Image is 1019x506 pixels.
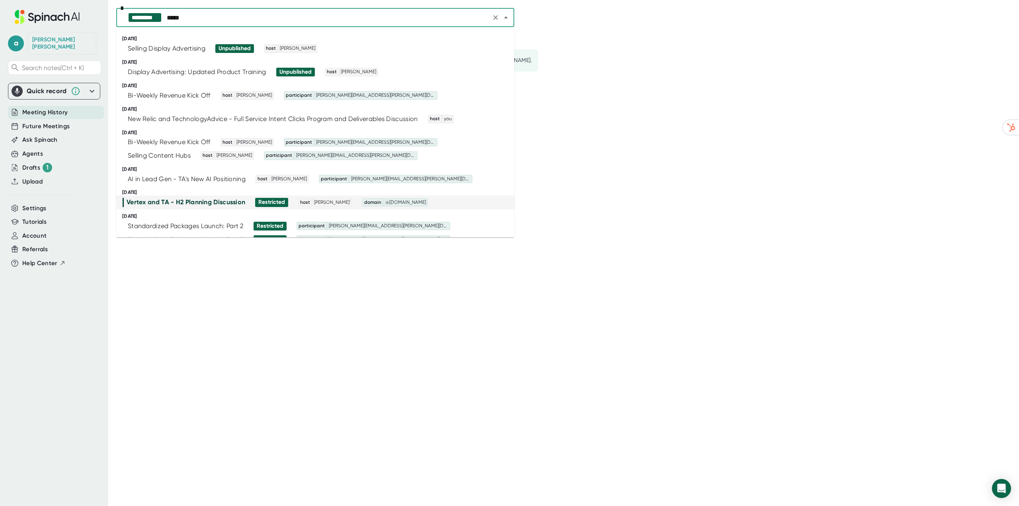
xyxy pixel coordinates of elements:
[22,163,52,172] button: Drafts 1
[215,152,253,159] span: [PERSON_NAME]
[257,223,283,230] div: Restricted
[43,163,52,172] div: 1
[350,176,472,183] span: [PERSON_NAME][EMAIL_ADDRESS][PERSON_NAME][DOMAIN_NAME]
[128,45,205,53] div: Selling Display Advertising
[315,92,437,99] span: [PERSON_NAME][EMAIL_ADDRESS][PERSON_NAME][DOMAIN_NAME]
[122,213,514,219] div: [DATE]
[429,115,441,123] span: host
[128,222,244,230] div: Standardized Packages Launch: Part 2
[8,35,24,51] span: a
[22,163,52,172] div: Drafts
[128,68,266,76] div: Display Advertising: Updated Product Training
[22,217,47,227] button: Tutorials
[279,45,316,52] span: [PERSON_NAME]
[122,83,514,89] div: [DATE]
[279,68,312,76] div: Unpublished
[313,199,351,206] span: [PERSON_NAME]`
[122,190,514,195] div: [DATE]
[22,149,43,158] button: Agents
[490,12,501,23] button: Clear
[265,152,293,159] span: participant
[128,115,418,123] div: New Relic and TechnologyAdvice - Full Service Intent Clicks Program and Deliverables Discussion
[340,68,377,76] span: [PERSON_NAME]
[384,199,427,206] span: @[DOMAIN_NAME]
[256,176,269,183] span: host
[500,12,511,23] button: Close
[235,92,273,99] span: [PERSON_NAME]
[22,108,68,117] button: Meeting History
[22,259,66,268] button: Help Center
[235,139,273,146] span: [PERSON_NAME]
[32,36,92,50] div: Ashley Lukaszewski
[295,152,417,159] span: [PERSON_NAME][EMAIL_ADDRESS][PERSON_NAME][DOMAIN_NAME]
[320,176,348,183] span: participant
[128,236,244,244] div: Standardized Packages Launch: Part 2
[265,45,277,52] span: host
[299,199,311,206] span: host
[443,115,453,123] span: you
[128,138,211,146] div: Bi-Weekly Revenue Kick Off
[315,139,437,146] span: [PERSON_NAME][EMAIL_ADDRESS][PERSON_NAME][DOMAIN_NAME]
[22,64,84,72] span: Search notes (Ctrl + K)
[122,59,514,65] div: [DATE]
[219,45,251,52] div: Unpublished
[285,92,313,99] span: participant
[258,199,285,206] div: Restricted
[201,152,214,159] span: host
[122,106,514,112] div: [DATE]
[22,245,48,254] button: Referrals
[128,175,246,183] div: AI in Lead Gen - TA's New AI Positioning
[328,236,449,243] span: [PERSON_NAME][EMAIL_ADDRESS][PERSON_NAME][DOMAIN_NAME]
[328,223,449,230] span: [PERSON_NAME][EMAIL_ADDRESS][PERSON_NAME][DOMAIN_NAME]
[122,130,514,136] div: [DATE]
[12,83,97,99] div: Quick record
[270,176,308,183] span: [PERSON_NAME]
[221,139,234,146] span: host
[22,231,47,240] button: Account
[22,122,70,131] button: Future Meetings
[221,92,234,99] span: host
[128,92,211,100] div: Bi-Weekly Revenue Kick Off
[297,236,326,243] span: participant
[992,479,1011,498] div: Open Intercom Messenger
[127,198,245,206] div: Vertex and TA - H2 Planning Discussion
[297,223,326,230] span: participant
[257,236,283,243] div: Restricted
[22,135,58,145] button: Ask Spinach
[326,68,338,76] span: host
[285,139,313,146] span: participant
[128,152,191,160] div: Selling Content Hubs
[363,199,383,206] span: domain
[22,259,57,268] span: Help Center
[122,166,514,172] div: [DATE]
[22,204,47,213] button: Settings
[122,36,514,42] div: [DATE]
[27,87,67,95] div: Quick record
[22,177,43,186] button: Upload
